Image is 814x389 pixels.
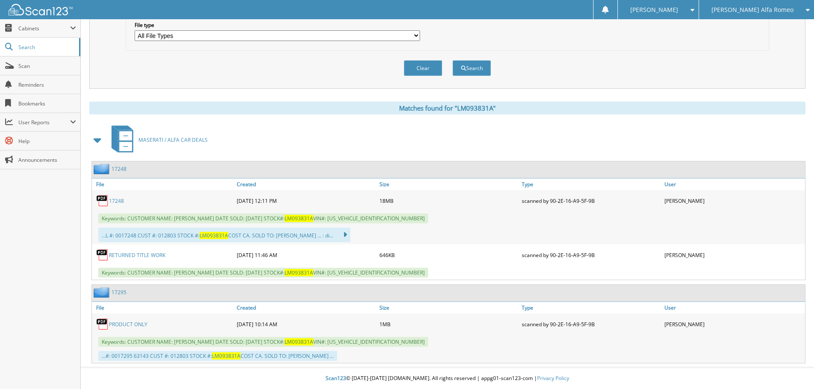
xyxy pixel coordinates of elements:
[18,62,76,70] span: Scan
[18,137,76,145] span: Help
[235,178,377,190] a: Created
[377,246,520,263] div: 646KB
[404,60,442,76] button: Clear
[662,302,805,313] a: User
[96,318,109,331] img: PDF.png
[18,25,70,32] span: Cabinets
[326,374,346,382] span: Scan123
[138,136,208,143] span: MASERATI / ALFA CAR DEALS
[94,287,112,298] img: folder2.png
[520,246,662,263] div: scanned by 90-2E-16-A9-5F-9B
[18,119,70,126] span: User Reports
[92,178,235,190] a: File
[662,178,805,190] a: User
[81,368,814,389] div: © [DATE]-[DATE] [DOMAIN_NAME]. All rights reserved | appg01-scan123-com |
[106,123,208,157] a: MASERATI / ALFA CAR DEALS
[711,7,793,12] span: [PERSON_NAME] Alfa Romeo
[109,197,124,205] a: 17248
[520,178,662,190] a: Type
[89,102,805,114] div: Matches found for "LM093831A"
[96,249,109,261] img: PDF.png
[630,7,678,12] span: [PERSON_NAME]
[112,289,126,296] a: 17295
[377,316,520,333] div: 1MB
[520,302,662,313] a: Type
[377,192,520,209] div: 18MB
[662,316,805,333] div: [PERSON_NAME]
[520,316,662,333] div: scanned by 90-2E-16-A9-5F-9B
[109,252,165,259] a: RETURNED TITLE WORK
[98,214,428,223] span: Keywords: CUSTOMER NAME: [PERSON_NAME] DATE SOLD: [DATE] STOCK#: VIN#: [US_VEHICLE_IDENTIFICATION...
[212,352,241,360] span: LM093831A
[377,302,520,313] a: Size
[98,351,337,361] div: ...#: 0017295 63143 CUST #: 012803 STOCK #: COST CA. SOLD TO: [PERSON_NAME] ...
[771,348,814,389] iframe: Chat Widget
[98,228,350,242] div: ...L #: 0017248 CUST #: 012803 STOCK #: COST CA. SOLD TO: [PERSON_NAME] ... : di...
[200,232,228,239] span: LM093831A
[235,316,377,333] div: [DATE] 10:14 AM
[285,269,313,276] span: LM093831A
[109,321,147,328] a: PRODUCT ONLY
[377,178,520,190] a: Size
[662,192,805,209] div: [PERSON_NAME]
[537,374,569,382] a: Privacy Policy
[98,337,428,347] span: Keywords: CUSTOMER NAME: [PERSON_NAME] DATE SOLD: [DATE] STOCK#: VIN#: [US_VEHICLE_IDENTIFICATION...
[18,156,76,164] span: Announcements
[92,302,235,313] a: File
[98,268,428,278] span: Keywords: CUSTOMER NAME: [PERSON_NAME] DATE SOLD: [DATE] STOCK#: VIN#: [US_VEHICLE_IDENTIFICATION...
[135,21,420,29] label: File type
[18,44,75,51] span: Search
[18,81,76,88] span: Reminders
[235,192,377,209] div: [DATE] 12:11 PM
[94,164,112,174] img: folder2.png
[235,246,377,263] div: [DATE] 11:46 AM
[9,4,73,15] img: scan123-logo-white.svg
[112,165,126,173] a: 17248
[18,100,76,107] span: Bookmarks
[235,302,377,313] a: Created
[285,215,313,222] span: LM093831A
[96,194,109,207] img: PDF.png
[453,60,491,76] button: Search
[662,246,805,263] div: [PERSON_NAME]
[285,338,313,345] span: LM093831A
[520,192,662,209] div: scanned by 90-2E-16-A9-5F-9B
